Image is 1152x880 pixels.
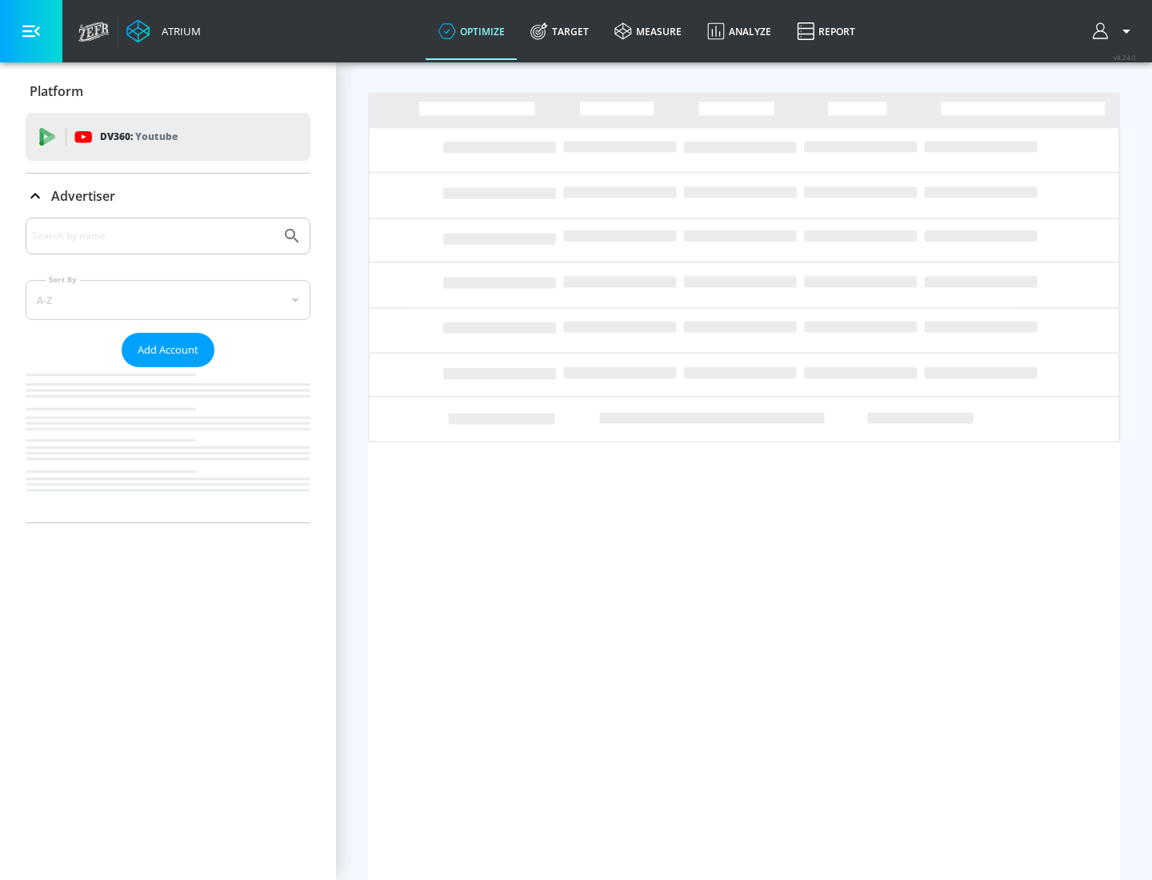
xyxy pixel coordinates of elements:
a: Atrium [126,19,201,43]
nav: list of Advertiser [26,367,310,522]
div: DV360: Youtube [26,113,310,161]
div: A-Z [26,280,310,320]
a: Target [518,2,602,60]
span: Add Account [138,341,198,359]
label: Sort By [46,274,80,285]
a: Analyze [694,2,784,60]
p: Advertiser [51,187,115,205]
p: DV360: [100,128,178,146]
div: Advertiser [26,218,310,522]
input: Search by name [32,226,274,246]
a: Report [784,2,868,60]
span: v 4.24.0 [1114,53,1136,62]
p: Youtube [135,128,178,145]
div: Platform [26,69,310,114]
button: Add Account [122,333,214,367]
div: Advertiser [26,174,310,218]
div: Atrium [155,24,201,38]
p: Platform [30,82,83,100]
a: optimize [426,2,518,60]
a: measure [602,2,694,60]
